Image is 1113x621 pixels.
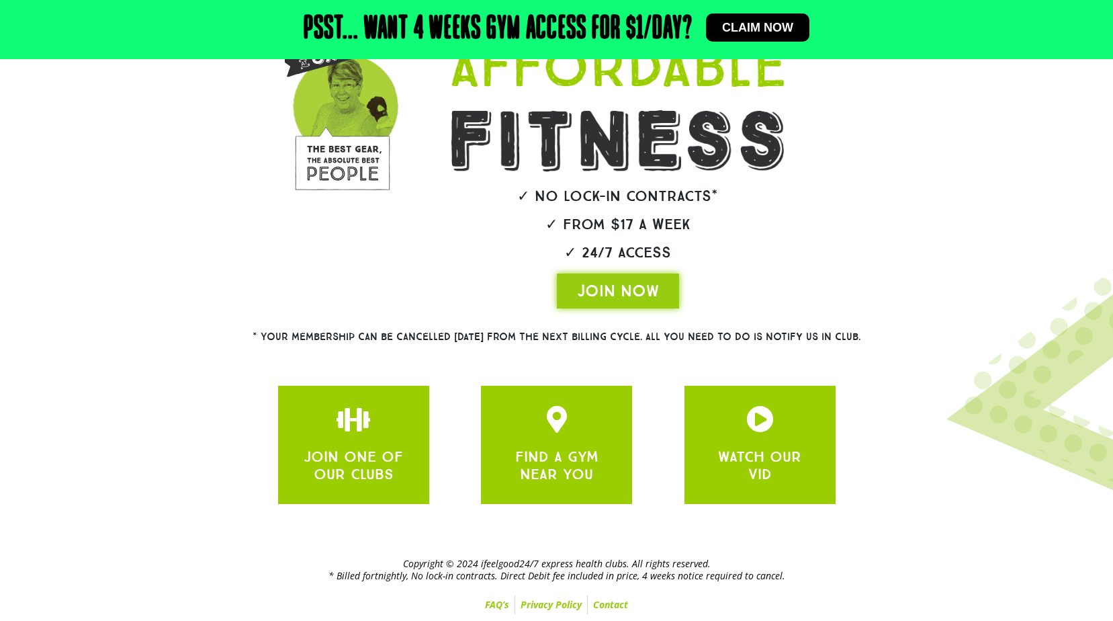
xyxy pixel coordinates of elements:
h2: ✓ No lock-in contracts* [410,189,826,204]
h2: ✓ 24/7 Access [410,245,826,260]
a: Contact [588,595,633,614]
a: JOIN NOW [557,274,679,308]
a: FAQ’s [480,595,515,614]
span: Claim now [722,22,793,34]
nav: Menu [127,595,987,614]
span: JOIN NOW [577,280,659,302]
a: WATCH OUR VID [718,448,801,483]
a: JOIN ONE OF OUR CLUBS [304,448,403,483]
a: JOIN ONE OF OUR CLUBS [746,406,773,433]
h2: ✓ From $17 a week [410,217,826,232]
a: Claim now [706,13,809,42]
a: JOIN ONE OF OUR CLUBS [340,406,367,433]
a: FIND A GYM NEAR YOU [515,448,598,483]
h2: Psst... Want 4 weeks gym access for $1/day? [304,13,693,46]
a: JOIN ONE OF OUR CLUBS [543,406,570,433]
h2: * Your membership can be cancelled [DATE] from the next billing cycle. All you need to do is noti... [204,332,909,342]
a: Privacy Policy [515,595,587,614]
h2: Copyright © 2024 ifeelgood24/7 express health clubs. All rights reserved. * Billed fortnightly, N... [127,558,987,582]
